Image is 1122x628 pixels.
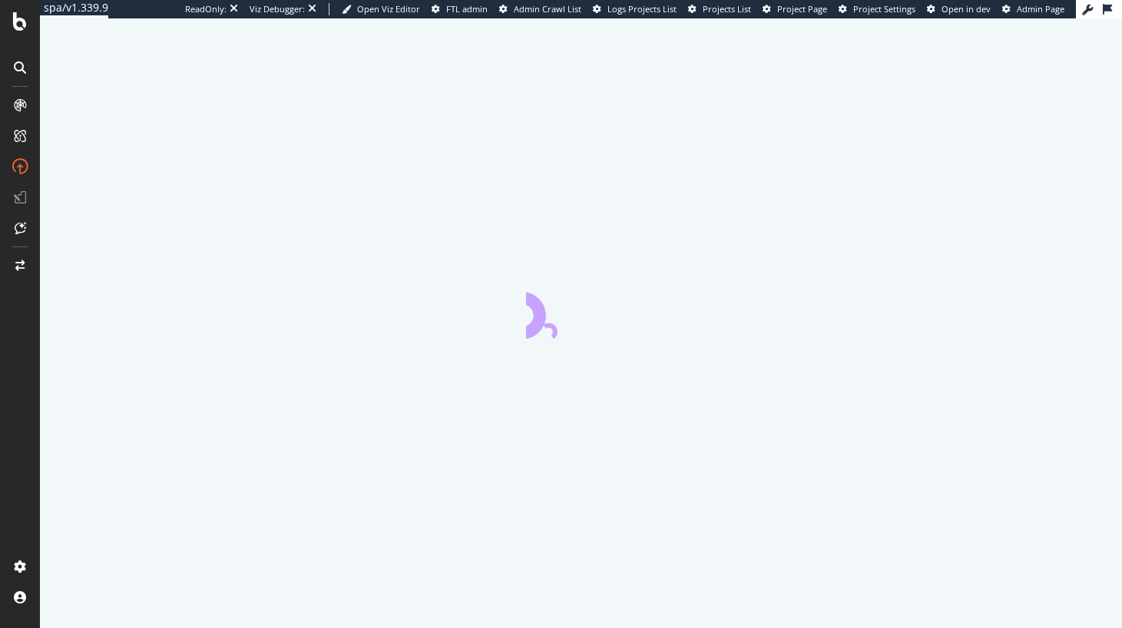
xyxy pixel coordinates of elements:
[432,3,488,15] a: FTL admin
[688,3,751,15] a: Projects List
[839,3,915,15] a: Project Settings
[499,3,581,15] a: Admin Crawl List
[777,3,827,15] span: Project Page
[593,3,677,15] a: Logs Projects List
[357,3,420,15] span: Open Viz Editor
[514,3,581,15] span: Admin Crawl List
[763,3,827,15] a: Project Page
[1002,3,1064,15] a: Admin Page
[250,3,305,15] div: Viz Debugger:
[446,3,488,15] span: FTL admin
[927,3,991,15] a: Open in dev
[853,3,915,15] span: Project Settings
[185,3,227,15] div: ReadOnly:
[607,3,677,15] span: Logs Projects List
[1017,3,1064,15] span: Admin Page
[526,283,637,339] div: animation
[703,3,751,15] span: Projects List
[342,3,420,15] a: Open Viz Editor
[942,3,991,15] span: Open in dev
